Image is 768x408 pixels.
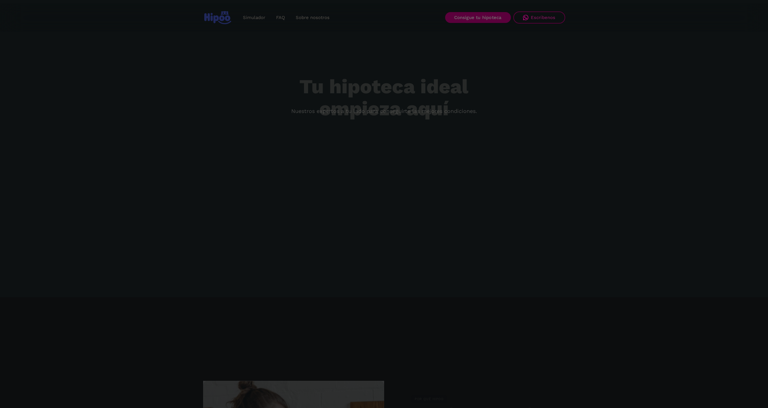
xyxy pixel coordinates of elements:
[271,12,290,24] a: FAQ
[411,395,447,403] div: POR QUÉ HIPOO
[269,76,498,120] h1: Tu hipoteca ideal empieza aquí
[531,15,556,20] div: Escríbenos
[513,11,565,24] a: Escríbenos
[290,12,335,24] a: Sobre nosotros
[445,12,511,23] a: Consigue tu hipoteca
[203,9,233,27] a: home
[237,12,271,24] a: Simulador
